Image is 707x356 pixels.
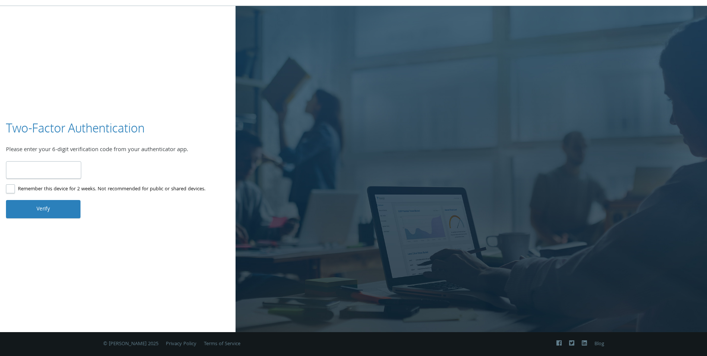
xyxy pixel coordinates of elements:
[103,340,158,348] span: © [PERSON_NAME] 2025
[204,340,240,348] a: Terms of Service
[6,146,230,155] div: Please enter your 6-digit verification code from your authenticator app.
[594,340,604,348] a: Blog
[6,185,205,194] label: Remember this device for 2 weeks. Not recommended for public or shared devices.
[6,120,145,137] h3: Two-Factor Authentication
[166,340,196,348] a: Privacy Policy
[6,200,81,218] button: Verify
